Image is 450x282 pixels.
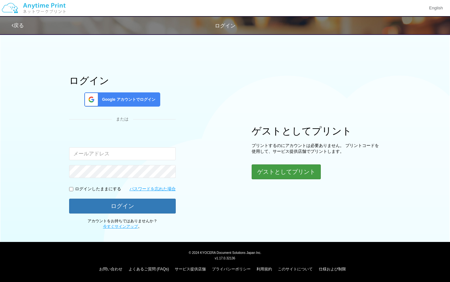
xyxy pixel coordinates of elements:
p: プリントするのにアカウントは必要ありません。 プリントコードを使用して、サービス提供店舗でプリントします。 [252,143,381,155]
span: ログイン [215,23,235,28]
a: プライバシーポリシー [212,267,251,271]
span: v1.17.0.32136 [215,256,235,260]
input: メールアドレス [69,147,176,160]
h1: ゲストとしてプリント [252,126,381,136]
a: お問い合わせ [99,267,122,271]
div: または [69,116,176,122]
button: ログイン [69,199,176,214]
h1: ログイン [69,75,176,86]
a: よくあるご質問 (FAQs) [129,267,169,271]
a: 今すぐサインアップ [103,224,138,229]
span: Google アカウントでログイン [99,97,155,102]
span: 。 [103,224,142,229]
button: ゲストとしてプリント [252,164,321,179]
a: このサイトについて [278,267,313,271]
p: ログインしたままにする [75,186,121,192]
a: 利用規約 [256,267,272,271]
a: 戻る [12,23,24,28]
p: アカウントをお持ちではありませんか？ [69,218,176,229]
a: サービス提供店舗 [175,267,206,271]
a: パスワードを忘れた場合 [130,186,176,192]
a: 仕様および制限 [319,267,346,271]
span: © 2024 KYOCERA Document Solutions Japan Inc. [189,250,261,255]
